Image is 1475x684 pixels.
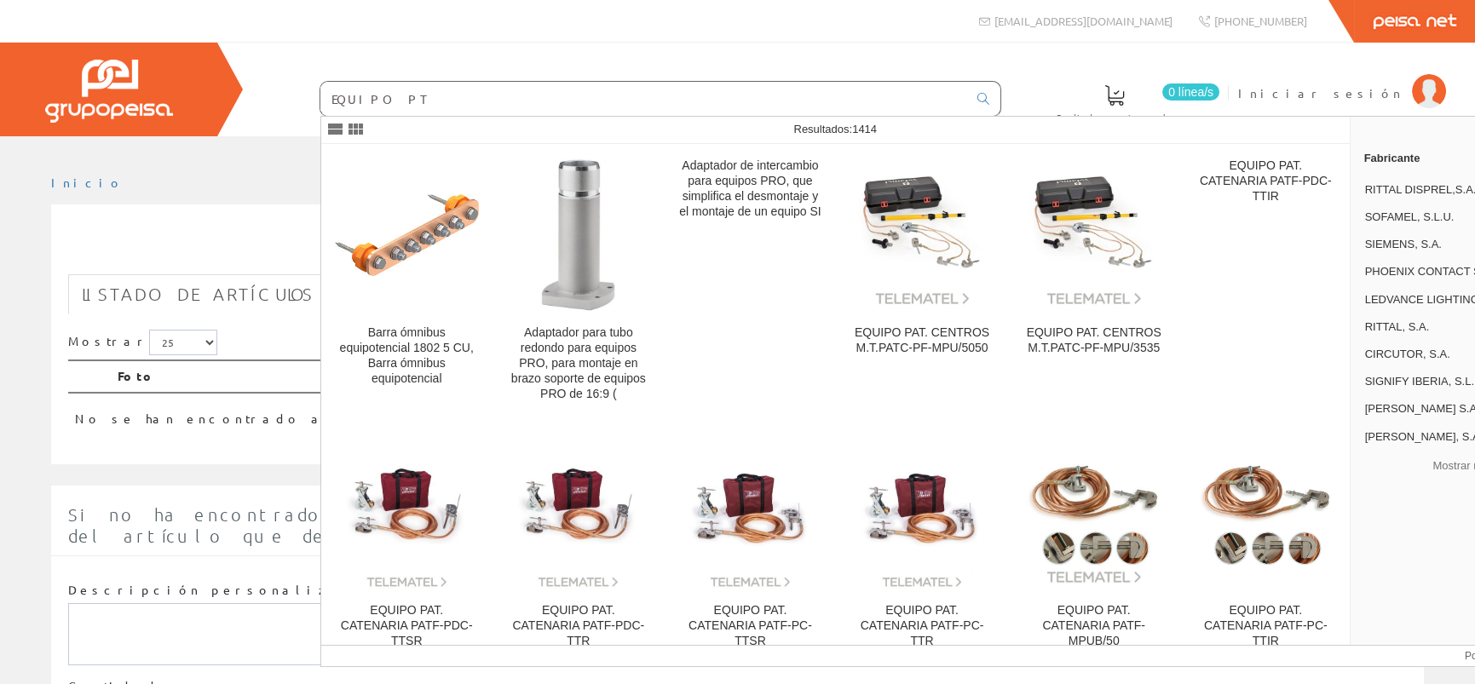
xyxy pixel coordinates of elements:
a: EQUIPO PAT. CENTROS M.T.PATC-PF-MPU/5050 EQUIPO PAT. CENTROS M.T.PATC-PF-MPU/5050 [837,145,1008,422]
a: Inicio [51,175,124,190]
div: EQUIPO PAT. CATENARIA PATF-PDC-TTSR [335,603,479,649]
img: EQUIPO PAT. CENTROS M.T.PATC-PF-MPU/5050 [850,164,994,308]
span: Iniciar sesión [1238,84,1403,101]
img: EQUIPO PAT. CATENARIA PATF-PC-TTR [861,436,983,589]
img: Adaptador para tubo redondo para equipos PRO, para montaje en brazo soporte de equipos PRO de 16:9 ( [540,158,616,312]
div: EQUIPO PAT. CATENARIA PATF-PDC-TTR [507,603,651,649]
img: EQUIPO PAT. CATENARIA PATF-PC-TTSR [689,436,811,589]
div: Adaptador de intercambio para equipos PRO, que simplifica el desmontaje y el montaje de un equipo SI [678,158,822,220]
div: EQUIPO PAT. CATENARIA PATF-PC-TTIR [1194,603,1338,649]
div: EQUIPO PAT. CENTROS M.T.PATC-PF-MPU/3535 [1022,325,1166,356]
a: EQUIPO PAT. CATENARIA PATF-MPUB/50 EQUIPO PAT. CATENARIA PATF-MPUB/50 [1008,422,1179,669]
span: Pedido actual [1057,109,1173,126]
a: Listado de artículos [68,274,328,314]
a: EQUIPO PAT. CENTROS M.T.PATC-PF-MPU/3535 EQUIPO PAT. CENTROS M.T.PATC-PF-MPU/3535 [1008,145,1179,422]
div: EQUIPO PAT. CATENARIA PATF-PDC-TTIR [1194,158,1338,204]
td: No se han encontrado artículos, pruebe con otra búsqueda [68,393,1265,434]
img: Grupo Peisa [45,60,173,123]
span: Si no ha encontrado algún artículo en nuestro catálogo introduzca aquí la cantidad y la descripci... [68,504,1377,546]
span: [EMAIL_ADDRESS][DOMAIN_NAME] [994,14,1173,28]
div: Adaptador para tubo redondo para equipos PRO, para montaje en brazo soporte de equipos PRO de 16:9 ( [507,325,651,402]
img: EQUIPO PAT. CATENARIA PATF-PDC-TTSR [346,436,468,589]
img: EQUIPO PAT. CATENARIA PATF-MPUB/50 [1022,441,1166,585]
label: Mostrar [68,330,217,355]
a: Barra ómnibus equipotencial 1802 5 CU, Barra ómnibus equipotencial Barra ómnibus equipotencial 18... [321,145,493,422]
a: Iniciar sesión [1238,71,1446,87]
span: Resultados: [793,123,877,135]
div: EQUIPO PAT. CENTROS M.T.PATC-PF-MPU/5050 [850,325,994,356]
a: EQUIPO PAT. CATENARIA PATF-PDC-TTIR [1180,145,1351,422]
th: Foto [111,360,1265,393]
select: Mostrar [149,330,217,355]
img: EQUIPO PAT. CATENARIA PATF-PDC-TTR [517,436,639,589]
div: Barra ómnibus equipotencial 1802 5 CU, Barra ómnibus equipotencial [335,325,479,387]
input: Buscar ... [320,82,967,116]
div: EQUIPO PAT. CATENARIA PATF-PC-TTSR [678,603,822,649]
a: Adaptador de intercambio para equipos PRO, que simplifica el desmontaje y el montaje de un equipo SI [665,145,836,422]
a: EQUIPO PAT. CATENARIA PATF-PDC-TTSR EQUIPO PAT. CATENARIA PATF-PDC-TTSR [321,422,493,669]
span: 1414 [852,123,877,135]
img: Barra ómnibus equipotencial 1802 5 CU, Barra ómnibus equipotencial [335,194,479,276]
span: 0 línea/s [1162,83,1219,101]
span: [PHONE_NUMBER] [1214,14,1307,28]
h1: 4008321377661 [68,232,1407,266]
a: EQUIPO PAT. CATENARIA PATF-PC-TTR EQUIPO PAT. CATENARIA PATF-PC-TTR [837,422,1008,669]
img: EQUIPO PAT. CATENARIA PATF-PC-TTIR [1194,441,1338,585]
div: EQUIPO PAT. CATENARIA PATF-MPUB/50 [1022,603,1166,649]
label: Descripción personalizada [68,582,371,599]
a: Adaptador para tubo redondo para equipos PRO, para montaje en brazo soporte de equipos PRO de 16:... [493,145,665,422]
a: EQUIPO PAT. CATENARIA PATF-PC-TTSR EQUIPO PAT. CATENARIA PATF-PC-TTSR [665,422,836,669]
a: EQUIPO PAT. CATENARIA PATF-PDC-TTR EQUIPO PAT. CATENARIA PATF-PDC-TTR [493,422,665,669]
img: EQUIPO PAT. CENTROS M.T.PATC-PF-MPU/3535 [1022,164,1166,308]
div: EQUIPO PAT. CATENARIA PATF-PC-TTR [850,603,994,649]
a: EQUIPO PAT. CATENARIA PATF-PC-TTIR EQUIPO PAT. CATENARIA PATF-PC-TTIR [1180,422,1351,669]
